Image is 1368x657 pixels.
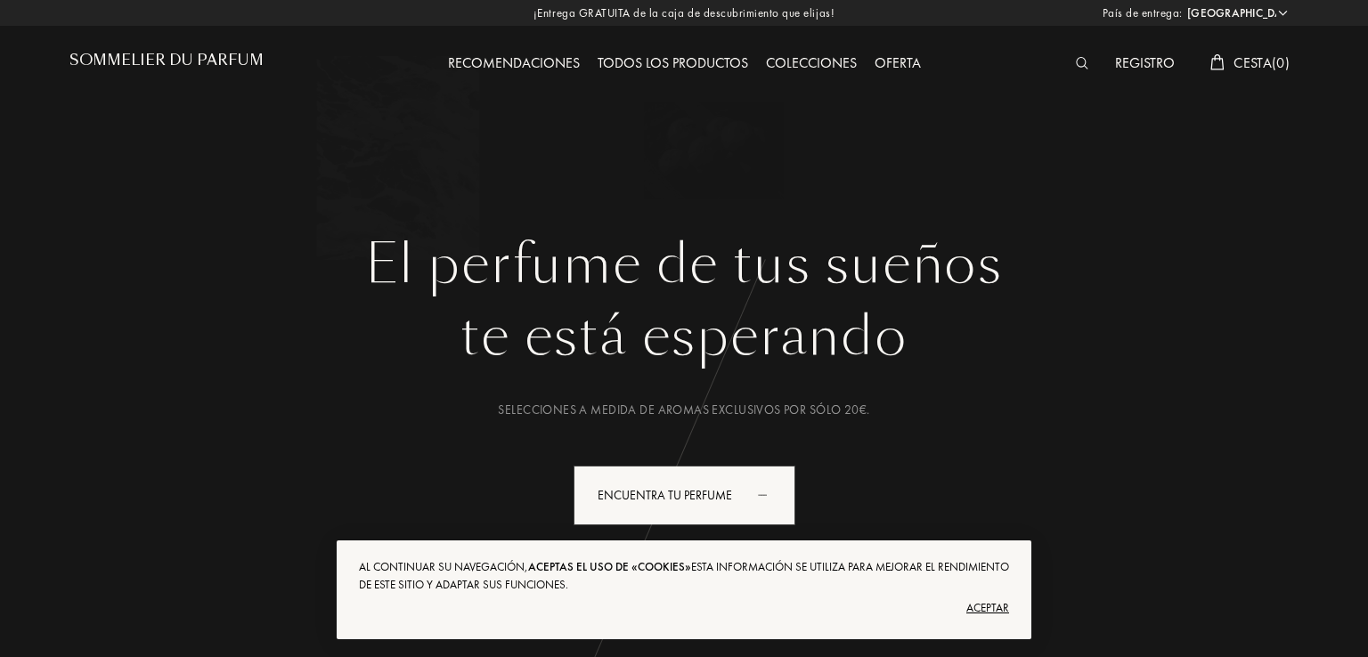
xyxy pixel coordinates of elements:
div: te está esperando [83,296,1285,377]
div: Al continuar su navegación, Esta información se utiliza para mejorar el rendimiento de este sitio... [359,558,1009,594]
div: animation [752,476,787,512]
h1: Sommelier du Parfum [69,52,264,69]
div: Selecciones a medida de aromas exclusivos por sólo 20€. [83,401,1285,419]
img: search_icn_white.svg [1076,57,1089,69]
div: Recomendaciones [439,53,589,76]
span: Cesta ( 0 ) [1234,53,1290,72]
img: cart_white.svg [1210,54,1225,70]
h1: El perfume de tus sueños [83,232,1285,296]
a: Sommelier du Parfum [69,52,264,76]
a: Oferta [866,53,930,72]
div: Oferta [866,53,930,76]
div: Registro [1106,53,1184,76]
a: Colecciones [757,53,866,72]
div: Encuentra tu perfume [574,466,795,525]
div: Aceptar [359,594,1009,622]
div: Colecciones [757,53,866,76]
a: Registro [1106,53,1184,72]
div: Todos los productos [589,53,757,76]
a: Encuentra tu perfumeanimation [560,466,809,525]
span: aceptas el uso de «cookies» [528,559,691,574]
a: Todos los productos [589,53,757,72]
span: País de entrega: [1103,4,1183,22]
a: Recomendaciones [439,53,589,72]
